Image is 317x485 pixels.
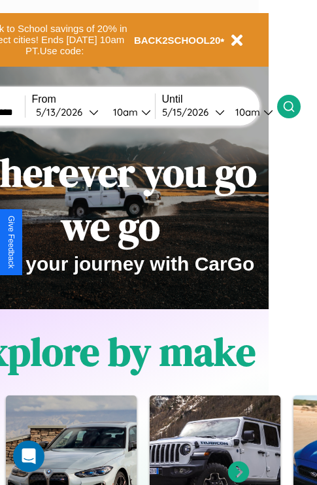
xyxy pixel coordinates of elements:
div: Give Feedback [7,216,16,269]
div: 10am [229,106,263,118]
b: BACK2SCHOOL20 [134,35,221,46]
label: From [32,93,155,105]
div: Open Intercom Messenger [13,441,44,472]
button: 10am [103,105,155,119]
div: 10am [107,106,141,118]
button: 5/13/2026 [32,105,103,119]
div: 5 / 15 / 2026 [162,106,215,118]
button: 10am [225,105,277,119]
div: 5 / 13 / 2026 [36,106,89,118]
label: Until [162,93,277,105]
